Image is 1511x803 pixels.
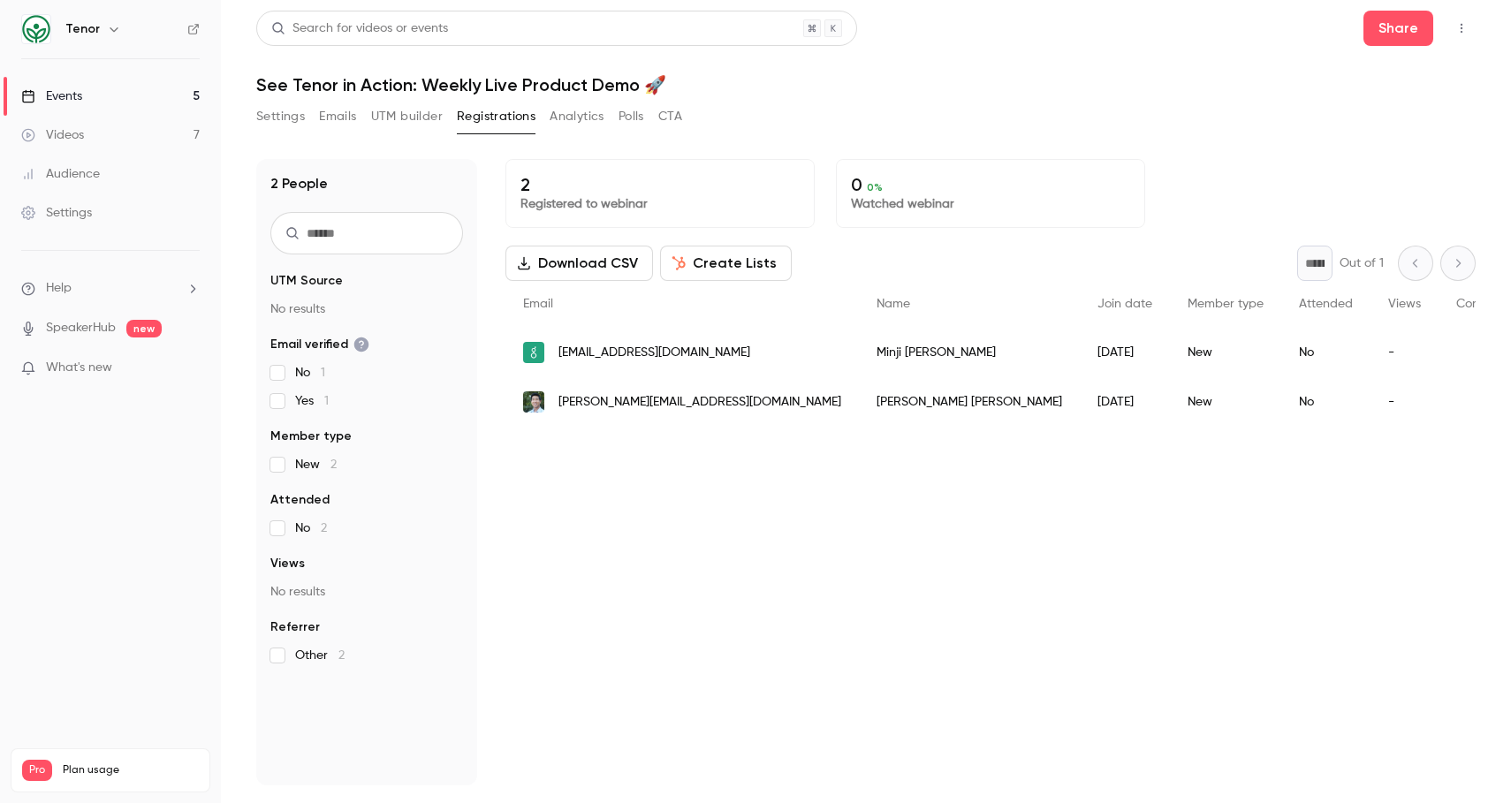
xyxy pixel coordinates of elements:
section: facet-groups [270,272,463,664]
span: Member type [1188,298,1264,310]
p: Watched webinar [851,195,1130,213]
img: ivanhlee.com [523,391,544,413]
a: SpeakerHub [46,319,116,337]
div: No [1281,377,1371,427]
div: - [1371,377,1439,427]
span: No [295,519,327,537]
div: New [1170,377,1281,427]
button: Polls [619,102,644,131]
button: Settings [256,102,305,131]
div: Settings [21,204,92,222]
button: UTM builder [371,102,443,131]
p: No results [270,300,463,318]
span: Name [877,298,910,310]
span: new [126,320,162,337]
p: Out of 1 [1340,254,1384,272]
button: Share [1363,11,1433,46]
span: [PERSON_NAME][EMAIL_ADDRESS][DOMAIN_NAME] [558,393,841,412]
span: No [295,364,325,382]
span: [EMAIL_ADDRESS][DOMAIN_NAME] [558,344,750,362]
h6: Tenor [65,20,100,38]
div: [DATE] [1080,328,1170,377]
h1: 2 People [270,173,328,194]
button: Analytics [550,102,604,131]
div: Minji [PERSON_NAME] [859,328,1080,377]
p: 2 [520,174,800,195]
div: Audience [21,165,100,183]
span: Help [46,279,72,298]
button: Registrations [457,102,535,131]
img: greenhouse.io [523,342,544,363]
span: Attended [270,491,330,509]
span: 1 [324,395,329,407]
span: Yes [295,392,329,410]
div: Events [21,87,82,105]
img: Tenor [22,15,50,43]
span: UTM Source [270,272,343,290]
span: 1 [321,367,325,379]
div: - [1371,328,1439,377]
span: Join date [1097,298,1152,310]
span: Email verified [270,336,369,353]
button: Emails [319,102,356,131]
h1: See Tenor in Action: Weekly Live Product Demo 🚀 [256,74,1476,95]
div: Videos [21,126,84,144]
span: 2 [330,458,337,471]
span: Plan usage [63,763,199,777]
span: Views [270,555,305,572]
span: Attended [1299,298,1353,310]
span: Member type [270,428,352,445]
span: 2 [338,649,345,662]
p: No results [270,583,463,601]
div: No [1281,328,1371,377]
span: What's new [46,359,112,377]
button: Download CSV [505,246,653,281]
div: [PERSON_NAME] [PERSON_NAME] [859,377,1080,427]
span: Email [523,298,553,310]
p: Registered to webinar [520,195,800,213]
div: Search for videos or events [271,19,448,38]
span: Views [1388,298,1421,310]
div: [DATE] [1080,377,1170,427]
span: Referrer [270,618,320,636]
span: New [295,456,337,473]
div: New [1170,328,1281,377]
button: Create Lists [660,246,792,281]
span: 2 [321,522,327,534]
span: 0 % [867,181,883,193]
p: 0 [851,174,1130,195]
li: help-dropdown-opener [21,279,200,298]
button: CTA [658,102,682,131]
span: Other [295,647,345,664]
span: Pro [22,760,52,781]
